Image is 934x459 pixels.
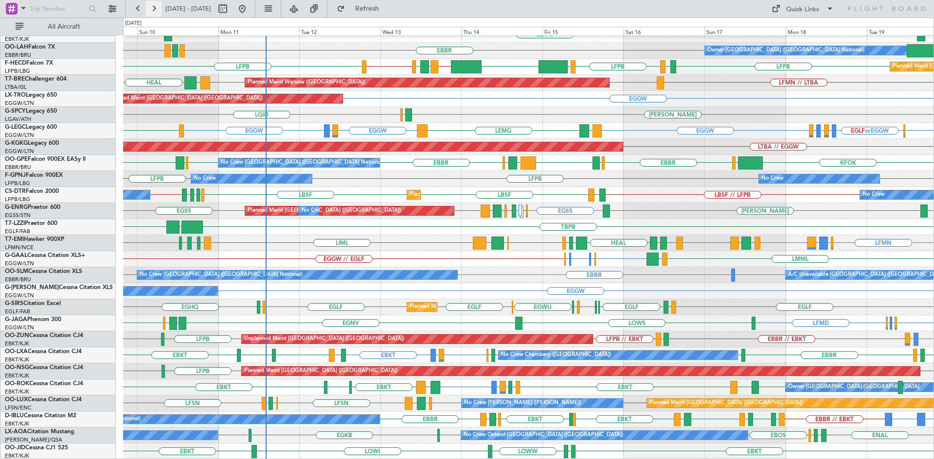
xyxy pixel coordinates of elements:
button: Quick Links [767,1,839,17]
span: D-IBLU [5,413,24,419]
div: Sun 17 [704,27,786,35]
span: OO-ZUN [5,333,29,339]
input: Trip Number [30,1,86,16]
a: LTBA/ISL [5,84,27,91]
span: OO-LAH [5,44,28,50]
a: EGGW/LTN [5,292,34,299]
a: EGGW/LTN [5,260,34,267]
a: G-JAGAPhenom 300 [5,317,61,323]
div: Planned Maint [GEOGRAPHIC_DATA] ([GEOGRAPHIC_DATA]) [244,364,397,378]
a: EBBR/BRU [5,164,31,171]
a: LGAV/ATH [5,116,31,123]
span: LX-TRO [5,92,26,98]
a: T7-BREChallenger 604 [5,76,67,82]
span: G-JAGA [5,317,27,323]
a: OO-LAHFalcon 7X [5,44,55,50]
span: OO-SLM [5,269,28,274]
span: CS-DTR [5,188,26,194]
span: All Aircraft [25,23,103,30]
div: Planned Maint [GEOGRAPHIC_DATA] ([GEOGRAPHIC_DATA]) [410,300,563,314]
div: Planned Maint Warsaw ([GEOGRAPHIC_DATA]) [248,75,365,90]
div: No Crew [862,187,885,202]
a: EGSS/STN [5,212,31,219]
a: OO-NSGCessna Citation CJ4 [5,365,83,371]
a: EBKT/KJK [5,35,29,43]
div: No Crew Chambery ([GEOGRAPHIC_DATA]) [501,348,611,362]
a: EBKT/KJK [5,388,29,395]
div: No Crew [GEOGRAPHIC_DATA] ([GEOGRAPHIC_DATA] National) [140,268,303,282]
div: No Crew Ostend-[GEOGRAPHIC_DATA] ([GEOGRAPHIC_DATA]) [464,428,623,442]
a: T7-LZZIPraetor 600 [5,221,57,226]
div: Unplanned Maint [GEOGRAPHIC_DATA] ([GEOGRAPHIC_DATA]) [244,332,404,346]
a: OO-ZUNCessna Citation CJ4 [5,333,83,339]
span: OO-NSG [5,365,29,371]
span: G-[PERSON_NAME] [5,285,59,290]
a: LX-AOACitation Mustang [5,429,74,435]
span: [DATE] - [DATE] [165,4,211,13]
div: No Crew [761,171,784,186]
span: T7-LZZI [5,221,25,226]
a: EBBR/BRU [5,51,31,59]
a: G-GAALCessna Citation XLS+ [5,253,85,258]
div: No Crew [GEOGRAPHIC_DATA] ([GEOGRAPHIC_DATA] National) [221,155,384,170]
a: G-ENRGPraetor 600 [5,204,60,210]
span: OO-LXA [5,349,28,355]
a: EGGW/LTN [5,132,34,139]
a: EBKT/KJK [5,372,29,379]
a: EGGW/LTN [5,100,34,107]
a: F-HECDFalcon 7X [5,60,53,66]
a: OO-LUXCessna Citation CJ4 [5,397,82,403]
div: Sun 10 [137,27,218,35]
div: [DATE] [125,19,142,28]
a: OO-JIDCessna CJ1 525 [5,445,68,451]
div: Wed 13 [380,27,462,35]
span: G-LEGC [5,124,26,130]
div: Sat 16 [624,27,705,35]
div: Mon 18 [786,27,867,35]
a: LFPB/LBG [5,196,30,203]
a: D-IBLUCessna Citation M2 [5,413,76,419]
a: LFPB/LBG [5,68,30,75]
a: OO-SLMCessna Citation XLS [5,269,82,274]
a: T7-EMIHawker 900XP [5,237,64,242]
span: LX-AOA [5,429,27,435]
div: Planned Maint Sofia [410,187,459,202]
a: EGGW/LTN [5,324,34,331]
div: Thu 14 [461,27,542,35]
a: G-SIRSCitation Excel [5,301,61,306]
a: EBKT/KJK [5,356,29,363]
a: EGLF/FAB [5,308,30,315]
a: EBKT/KJK [5,420,29,427]
span: OO-ROK [5,381,29,387]
a: EBBR/BRU [5,276,31,283]
div: Planned Maint [GEOGRAPHIC_DATA] ([GEOGRAPHIC_DATA]) [248,204,401,218]
div: No Crew [302,204,324,218]
div: Owner [GEOGRAPHIC_DATA]-[GEOGRAPHIC_DATA] [788,380,919,394]
a: OO-GPEFalcon 900EX EASy II [5,156,86,162]
span: G-KGKG [5,140,28,146]
button: Refresh [332,1,391,17]
span: Refresh [347,5,388,12]
div: Owner [GEOGRAPHIC_DATA] ([GEOGRAPHIC_DATA] National) [707,43,864,58]
a: LFPB/LBG [5,180,30,187]
a: EGGW/LTN [5,148,34,155]
span: F-HECD [5,60,26,66]
a: CS-DTRFalcon 2000 [5,188,59,194]
span: OO-GPE [5,156,28,162]
span: T7-EMI [5,237,24,242]
a: G-LEGCLegacy 600 [5,124,57,130]
span: G-GAAL [5,253,27,258]
a: OO-LXACessna Citation CJ4 [5,349,82,355]
a: LX-TROLegacy 650 [5,92,57,98]
div: Fri 15 [542,27,624,35]
span: T7-BRE [5,76,25,82]
div: No Crew [194,171,216,186]
span: F-GPNJ [5,172,26,178]
a: EBKT/KJK [5,340,29,347]
a: [PERSON_NAME]/QSA [5,436,62,443]
a: LFMN/NCE [5,244,34,251]
span: G-SIRS [5,301,23,306]
span: G-SPCY [5,108,26,114]
div: Tue 12 [299,27,380,35]
a: LFSN/ENC [5,404,32,411]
